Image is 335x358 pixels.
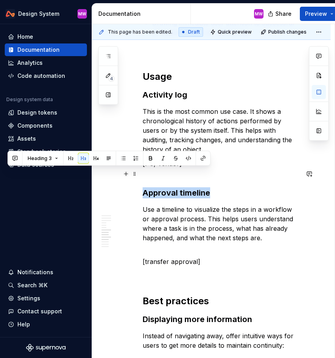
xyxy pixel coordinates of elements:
[26,344,66,352] svg: Supernova Logo
[143,187,299,198] h3: Approval timeline
[305,10,327,18] span: Preview
[255,11,263,17] div: MW
[2,5,90,22] button: Design SystemMW
[143,295,299,307] h2: Best practices
[108,29,172,35] span: This page has been edited.
[98,10,187,18] div: Documentation
[5,132,87,145] a: Assets
[143,70,299,83] h2: Usage
[143,315,252,324] strong: Displaying more information
[275,10,292,18] span: Share
[18,10,59,18] div: Design System
[17,59,43,67] div: Analytics
[218,29,252,35] span: Quick preview
[78,11,86,17] div: MW
[143,89,299,100] h3: Activity log
[268,29,307,35] span: Publish changes
[17,294,40,302] div: Settings
[5,279,87,292] button: Search ⌘K
[17,135,36,143] div: Assets
[143,159,299,178] p: [PO, Vendor]
[17,33,33,41] div: Home
[258,26,310,38] button: Publish changes
[17,307,62,315] div: Contact support
[5,119,87,132] a: Components
[5,30,87,43] a: Home
[17,268,53,276] div: Notifications
[5,70,87,82] a: Code automation
[17,161,54,169] div: Data sources
[5,57,87,69] a: Analytics
[5,158,87,171] a: Data sources
[143,107,299,154] p: This is the most common use case. It shows a chronological history of actions performed by users ...
[17,122,53,130] div: Components
[17,148,66,156] div: Storybook stories
[5,266,87,279] button: Notifications
[5,305,87,318] button: Contact support
[143,205,299,252] p: Use a timeline to visualize the steps in a workflow or approval process. This helps users underst...
[5,145,87,158] a: Storybook stories
[5,318,87,331] button: Help
[5,106,87,119] a: Design tokens
[208,26,255,38] button: Quick preview
[5,43,87,56] a: Documentation
[188,29,200,35] span: Draft
[17,320,30,328] div: Help
[143,257,299,266] p: [transfer approval]
[264,7,297,21] button: Share
[5,292,87,305] a: Settings
[17,46,60,54] div: Documentation
[6,96,53,103] div: Design system data
[17,72,65,80] div: Code automation
[108,75,115,82] span: 4
[143,331,299,350] p: Instead of navigating away, offer intuitive ways for users to get more details to maintain contin...
[6,9,15,19] img: 0733df7c-e17f-4421-95a9-ced236ef1ff0.png
[17,281,47,289] div: Search ⌘K
[17,109,57,117] div: Design tokens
